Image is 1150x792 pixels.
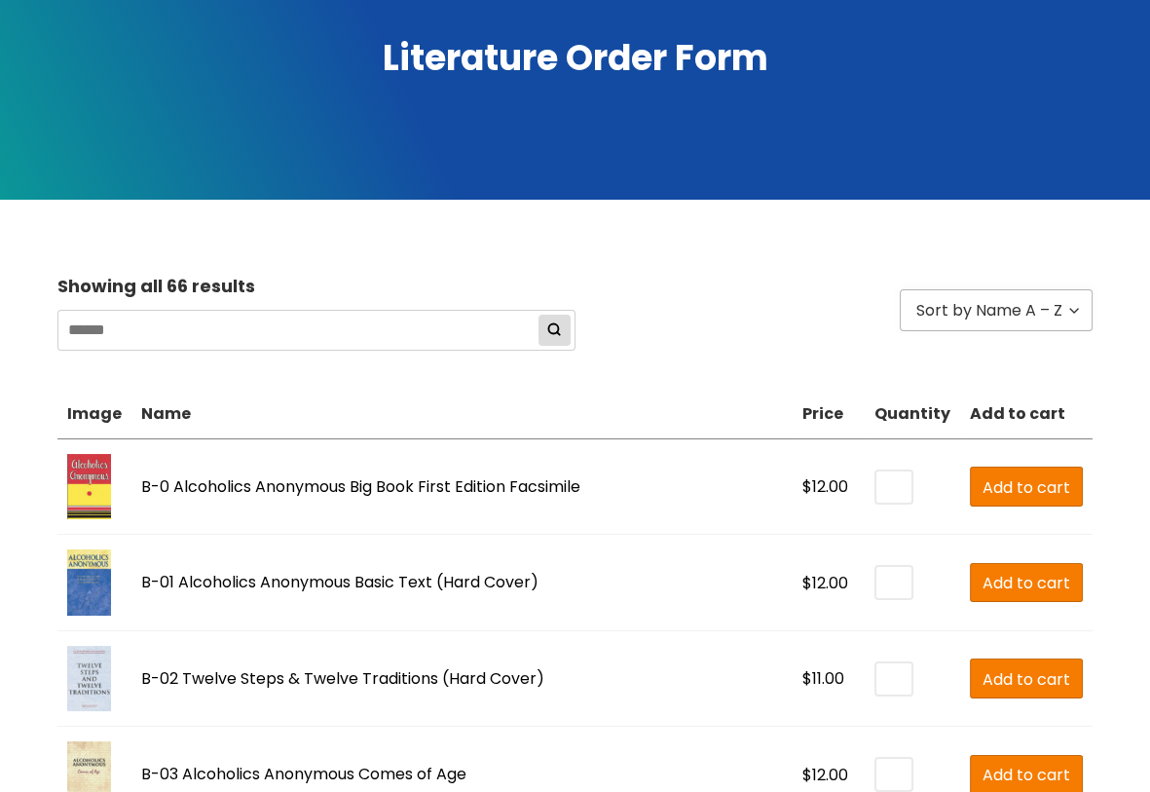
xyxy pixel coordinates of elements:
[970,404,1065,424] span: Add to cart
[983,571,1070,595] span: Add to cart
[141,475,580,498] a: B-0 Alcoholics Anonymous Big Book First Edition Facsimile
[812,667,844,690] span: 11.00
[141,404,191,424] span: Name
[57,271,255,302] span: Showing all 66 results
[67,454,111,520] img: B-0 Alcoholics Anonymous Big Book First Edition Facsimile
[141,763,466,785] a: B-03 Alcoholics Anonymous Comes of Age
[970,563,1083,602] a: Add to cart
[812,764,848,786] span: 12.00
[916,297,1062,324] span: Sort by Name A – Z
[802,572,812,594] span: $
[141,571,538,593] a: B-01 Alcoholics Anonymous Basic Text (Hard Cover)
[983,763,1070,787] span: Add to cart
[802,667,812,690] span: $
[970,467,1083,506] a: Add to cart
[970,659,1083,698] a: Add to cart
[812,572,848,594] span: 12.00
[67,646,111,712] img: B-02 Twelve Steps & Twelve Traditions (Hard Cover)
[874,404,950,424] span: Quantity
[802,475,812,498] span: $
[983,475,1070,500] span: Add to cart
[812,475,848,498] span: 12.00
[19,35,1131,83] h1: Literature Order Form
[983,667,1070,692] span: Add to cart
[141,667,544,690] a: B-02 Twelve Steps & Twelve Traditions (Hard Cover)
[802,404,843,424] span: Price
[802,764,812,786] span: $
[67,549,111,616] img: B-01 Alcoholics Anonymous Basic Text (Hard Cover)
[67,404,122,424] span: Image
